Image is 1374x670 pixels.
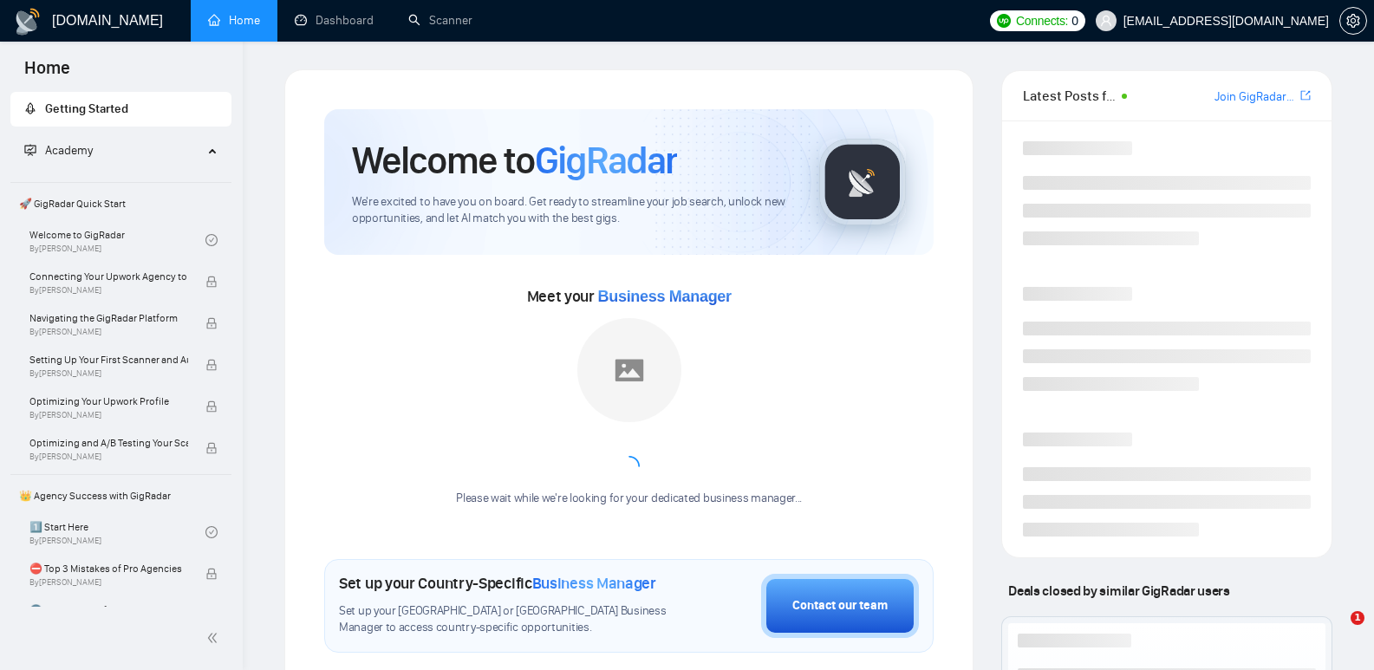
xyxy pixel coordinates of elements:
span: 👑 Agency Success with GigRadar [12,478,230,513]
h1: Welcome to [352,137,677,184]
a: homeHome [208,13,260,28]
span: lock [205,400,218,413]
span: Optimizing Your Upwork Profile [29,393,188,410]
span: Meet your [527,287,732,306]
span: By [PERSON_NAME] [29,327,188,337]
div: Contact our team [792,596,888,615]
button: Contact our team [761,574,919,638]
span: Home [10,55,84,92]
span: Deals closed by similar GigRadar users [1001,576,1236,606]
span: Getting Started [45,101,128,116]
a: dashboardDashboard [295,13,374,28]
span: export [1300,88,1311,102]
span: Academy [45,143,93,158]
img: gigradar-logo.png [819,139,906,225]
span: check-circle [205,234,218,246]
button: setting [1339,7,1367,35]
div: Please wait while we're looking for your dedicated business manager... [446,491,812,507]
span: fund-projection-screen [24,144,36,156]
a: 1️⃣ Start HereBy[PERSON_NAME] [29,513,205,551]
span: By [PERSON_NAME] [29,577,188,588]
span: 🚀 GigRadar Quick Start [12,186,230,221]
span: 1 [1351,611,1364,625]
span: We're excited to have you on board. Get ready to streamline your job search, unlock new opportuni... [352,194,791,227]
span: Business Manager [532,574,656,593]
span: lock [205,442,218,454]
span: lock [205,568,218,580]
h1: Set up your Country-Specific [339,574,656,593]
span: 🌚 Rookie Traps for New Agencies [29,602,188,619]
span: Connects: [1016,11,1068,30]
span: double-left [206,629,224,647]
img: placeholder.png [577,318,681,422]
span: Academy [24,143,93,158]
span: By [PERSON_NAME] [29,285,188,296]
span: Latest Posts from the GigRadar Community [1023,85,1117,107]
img: logo [14,8,42,36]
span: user [1100,15,1112,27]
a: Welcome to GigRadarBy[PERSON_NAME] [29,221,205,259]
span: lock [205,359,218,371]
span: Business Manager [598,288,732,305]
span: By [PERSON_NAME] [29,368,188,379]
span: lock [205,317,218,329]
span: setting [1340,14,1366,28]
span: ⛔ Top 3 Mistakes of Pro Agencies [29,560,188,577]
a: setting [1339,14,1367,28]
span: Set up your [GEOGRAPHIC_DATA] or [GEOGRAPHIC_DATA] Business Manager to access country-specific op... [339,603,674,636]
span: Navigating the GigRadar Platform [29,309,188,327]
span: 0 [1071,11,1078,30]
span: Connecting Your Upwork Agency to GigRadar [29,268,188,285]
span: By [PERSON_NAME] [29,410,188,420]
a: searchScanner [408,13,472,28]
span: By [PERSON_NAME] [29,452,188,462]
a: Join GigRadar Slack Community [1214,88,1297,107]
li: Getting Started [10,92,231,127]
span: check-circle [205,526,218,538]
img: upwork-logo.png [997,14,1011,28]
span: Optimizing and A/B Testing Your Scanner for Better Results [29,434,188,452]
span: lock [205,276,218,288]
span: Setting Up Your First Scanner and Auto-Bidder [29,351,188,368]
a: export [1300,88,1311,104]
span: rocket [24,102,36,114]
iframe: Intercom live chat [1315,611,1357,653]
span: GigRadar [535,137,677,184]
span: loading [619,456,640,477]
